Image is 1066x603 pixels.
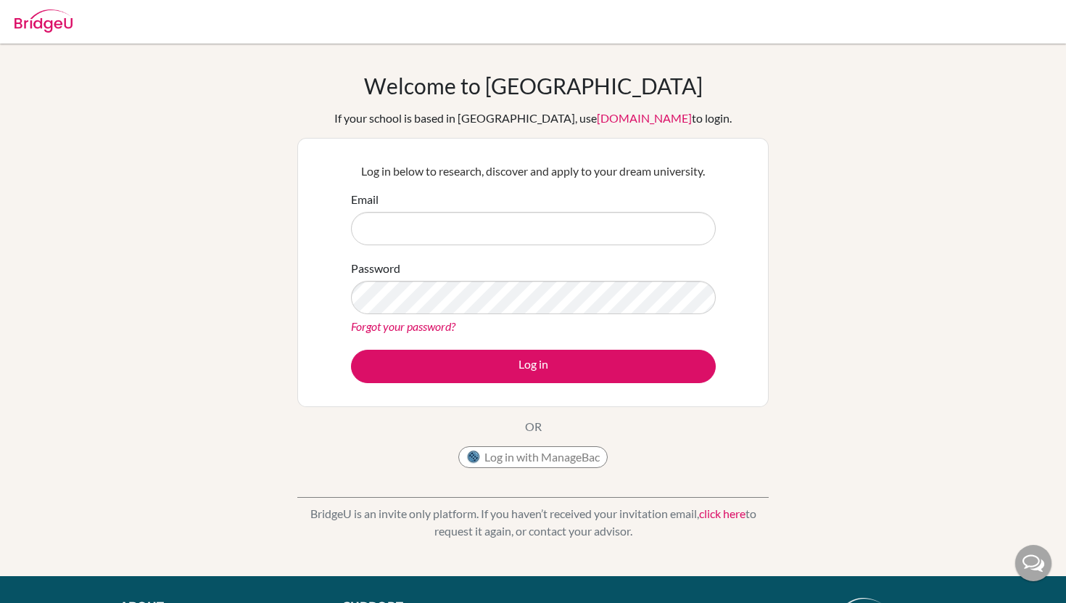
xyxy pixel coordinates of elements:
[15,9,73,33] img: Bridge-U
[597,111,692,125] a: [DOMAIN_NAME]
[351,191,379,208] label: Email
[699,506,745,520] a: click here
[351,163,716,180] p: Log in below to research, discover and apply to your dream university.
[458,446,608,468] button: Log in with ManageBac
[351,260,400,277] label: Password
[525,418,542,435] p: OR
[364,73,703,99] h1: Welcome to [GEOGRAPHIC_DATA]
[297,505,769,540] p: BridgeU is an invite only platform. If you haven’t received your invitation email, to request it ...
[33,10,63,23] span: Help
[351,319,455,333] a: Forgot your password?
[334,110,732,127] div: If your school is based in [GEOGRAPHIC_DATA], use to login.
[351,350,716,383] button: Log in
